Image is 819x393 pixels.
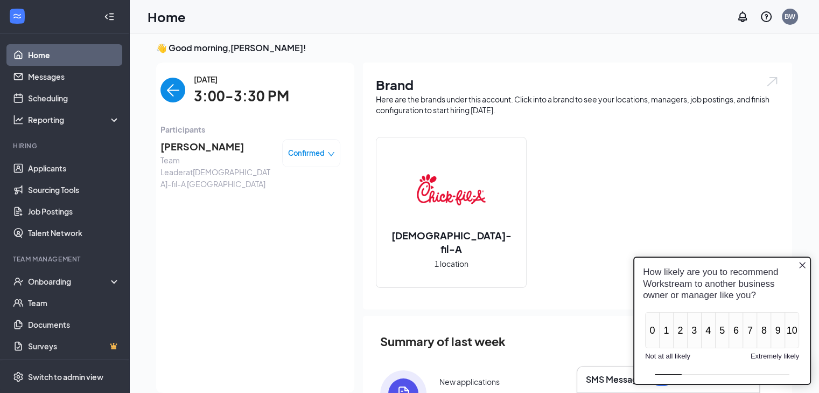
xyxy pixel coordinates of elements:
[28,157,120,179] a: Applicants
[28,276,111,287] div: Onboarding
[765,75,779,88] img: open.6027fd2a22e1237b5b06.svg
[586,374,647,385] h3: SMS Messages
[13,141,118,150] div: Hiring
[760,10,773,23] svg: QuestionInfo
[28,335,120,357] a: SurveysCrown
[376,229,526,256] h2: [DEMOGRAPHIC_DATA]-fil-A
[160,78,185,102] button: back-button
[380,332,506,351] span: Summary of last week
[160,139,274,154] span: [PERSON_NAME]
[435,258,468,270] span: 1 location
[376,75,779,94] h1: Brand
[160,154,274,190] span: Team Leader at [DEMOGRAPHIC_DATA]-fil-A [GEOGRAPHIC_DATA]
[28,371,103,382] div: Switch to admin view
[148,8,186,26] h1: Home
[28,87,120,109] a: Scheduling
[28,222,120,244] a: Talent Network
[28,66,120,87] a: Messages
[736,10,749,23] svg: Notifications
[13,276,24,287] svg: UserCheck
[28,201,120,222] a: Job Postings
[376,94,779,115] div: Here are the brands under this account. Click into a brand to see your locations, managers, job p...
[12,11,23,22] svg: WorkstreamLogo
[104,11,115,22] svg: Collapse
[288,148,325,158] span: Confirmed
[13,371,24,382] svg: Settings
[160,123,340,135] span: Participants
[327,150,335,158] span: down
[28,292,120,314] a: Team
[13,254,118,264] div: Team Management
[194,73,289,85] span: [DATE]
[28,44,120,66] a: Home
[439,376,500,387] div: New applications
[785,12,795,21] div: BW
[28,179,120,201] a: Sourcing Tools
[625,248,819,393] iframe: Sprig User Feedback Dialog
[28,114,121,125] div: Reporting
[194,85,289,107] span: 3:00-3:30 PM
[28,314,120,335] a: Documents
[417,155,486,224] img: Chick-fil-A
[156,42,792,54] h3: 👋 Good morning, [PERSON_NAME] !
[13,114,24,125] svg: Analysis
